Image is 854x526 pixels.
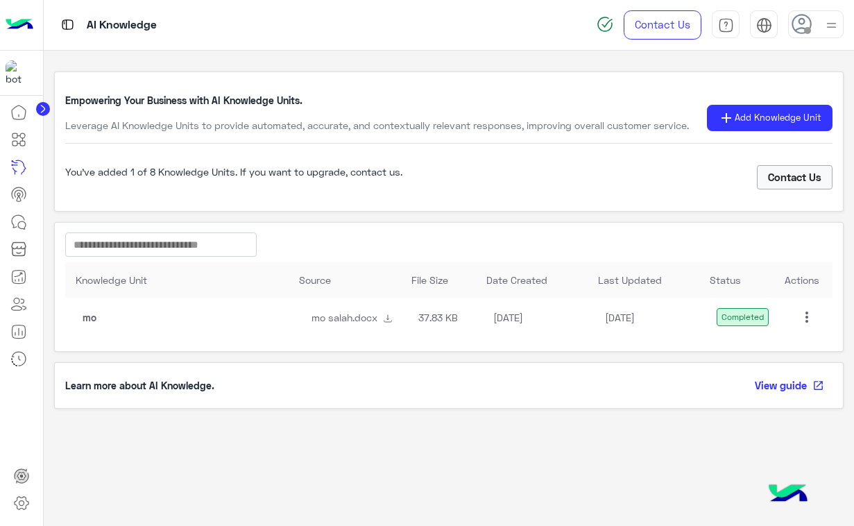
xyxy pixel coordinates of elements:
span: [DATE] [605,312,635,323]
span: open_in_new [812,380,824,391]
button: addAdd Knowledge Unit [707,105,832,130]
p: AI Knowledge [87,16,157,35]
span: [DATE] [493,312,523,323]
a: Contact Us [624,10,701,40]
a: tab [712,10,740,40]
img: tab [59,16,76,33]
span: Add Knowledge Unit [735,111,821,125]
img: spinner [597,16,613,33]
img: Logo [6,10,33,40]
span: mo [83,312,96,323]
img: download-icon [382,313,393,324]
span: Completed [721,312,764,323]
span: Status [710,273,741,287]
p: Leverage AI Knowledge Units to provide automated, accurate, and contextually relevant responses, ... [65,118,689,133]
span: mo salah.docx [311,312,377,323]
span: Last Updated [598,273,662,287]
a: Contact Us [757,165,832,190]
a: View guideopen_in_new [742,373,833,398]
p: You’ve added 1 of 8 Knowledge Units. If you want to upgrade, contact us. [65,164,402,179]
span: Actions [785,273,819,287]
img: tab [756,17,772,33]
span: Date Created [486,273,547,287]
img: 197426356791770 [6,60,31,85]
span: View guide [755,377,807,393]
span: Source [299,273,331,287]
p: Learn more about AI Knowledge. [65,378,214,393]
span: File Size [411,273,448,287]
span: add [718,110,735,126]
mat-icon: more_vert [799,309,815,325]
p: Empowering Your Business with AI Knowledge Units. [65,93,689,108]
span: 37.83 KB [418,312,458,323]
span: Knowledge Unit [76,273,147,287]
img: profile [823,17,840,34]
img: hulul-logo.png [764,470,812,519]
img: tab [718,17,734,33]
